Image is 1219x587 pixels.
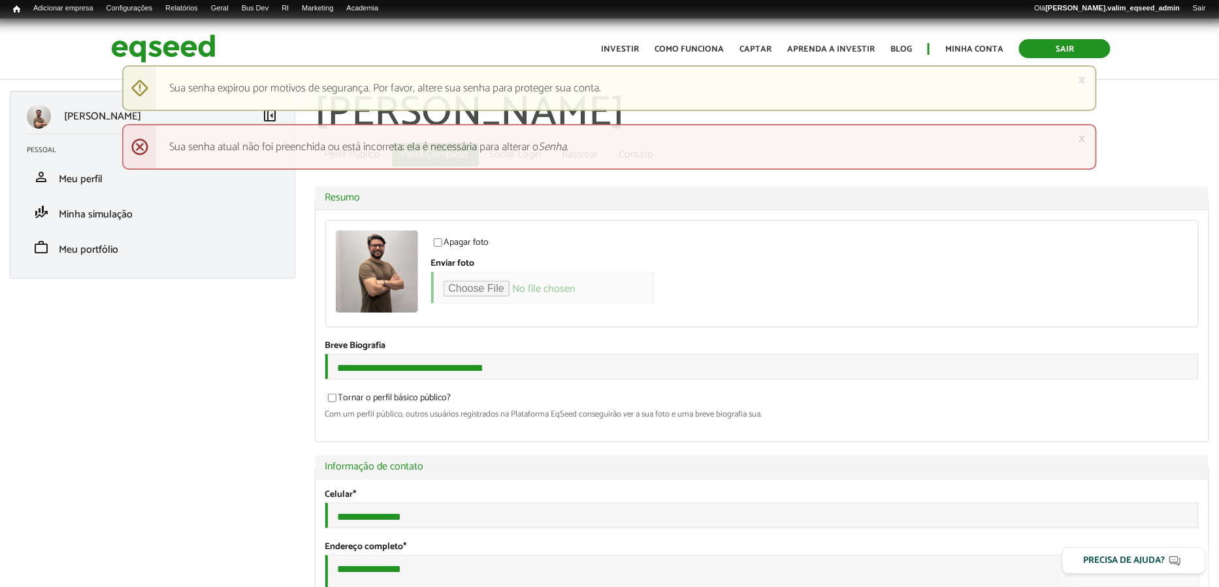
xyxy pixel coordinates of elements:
[17,230,288,265] li: Meu portfólio
[17,195,288,230] li: Minha simulação
[945,45,1003,54] a: Minha conta
[325,543,407,552] label: Endereço completo
[159,3,204,14] a: Relatórios
[336,230,418,313] a: Ver perfil do usuário.
[340,3,385,14] a: Academia
[59,241,118,259] span: Meu portfólio
[27,240,278,255] a: workMeu portfólio
[655,45,724,54] a: Como funciona
[64,110,141,123] p: [PERSON_NAME]
[275,3,295,14] a: RI
[353,487,357,502] span: Este campo é obrigatório.
[325,490,357,500] label: Celular
[27,3,100,14] a: Adicionar empresa
[740,45,772,54] a: Captar
[601,45,639,54] a: Investir
[100,3,159,14] a: Configurações
[1078,132,1086,146] a: ×
[1078,73,1086,87] a: ×
[404,539,407,554] span: Este campo é obrigatório.
[33,169,49,185] span: person
[325,462,1199,472] a: Informação de contato
[1019,39,1111,58] a: Sair
[122,65,1097,111] div: Sua senha expirou por motivos de segurança. Por favor, altere sua senha para proteger sua conta.
[325,193,1199,203] a: Resumo
[890,45,912,54] a: Blog
[1186,3,1212,14] a: Sair
[321,394,344,402] input: Tornar o perfil básico público?
[17,159,288,195] li: Meu perfil
[427,238,450,247] input: Apagar foto
[431,238,489,251] label: Apagar foto
[336,230,418,313] img: Foto de Leonardo Valim
[111,31,216,66] img: EqSeed
[325,341,386,351] label: Breve Biografia
[27,204,278,220] a: finance_modeMinha simulação
[235,3,276,14] a: Bus Dev
[59,170,103,188] span: Meu perfil
[325,410,1199,419] div: Com um perfil público, outros usuários registrados na Plataforma EqSeed conseguirão ver a sua fot...
[204,3,235,14] a: Geral
[431,259,475,268] label: Enviar foto
[1028,3,1187,14] a: Olá[PERSON_NAME].valim_eqseed_admin
[33,240,49,255] span: work
[33,204,49,220] span: finance_mode
[122,124,1097,170] div: Sua senha atual não foi preenchida ou está incorreta; ela é necessária para alterar o .
[27,169,278,185] a: personMeu perfil
[59,206,133,223] span: Minha simulação
[13,5,20,14] span: Início
[325,394,451,407] label: Tornar o perfil básico público?
[787,45,875,54] a: Aprenda a investir
[539,138,567,156] em: Senha
[295,3,340,14] a: Marketing
[1046,4,1180,12] strong: [PERSON_NAME].valim_eqseed_admin
[7,3,27,16] a: Início
[27,146,288,154] h2: Pessoal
